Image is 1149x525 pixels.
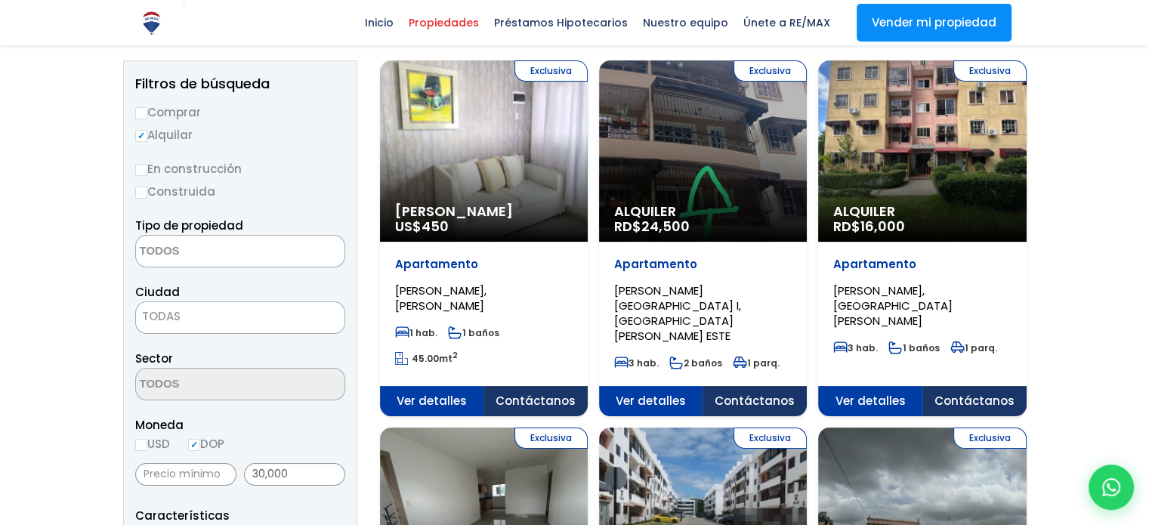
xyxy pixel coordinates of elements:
[953,428,1027,449] span: Exclusiva
[135,130,147,142] input: Alquilar
[138,10,165,36] img: Logo de REMAX
[395,204,573,219] span: [PERSON_NAME]
[135,76,345,91] h2: Filtros de búsqueda
[599,60,807,416] a: Exclusiva Alquiler RD$24,500 Apartamento [PERSON_NAME][GEOGRAPHIC_DATA] I, [GEOGRAPHIC_DATA][PERS...
[188,439,200,451] input: DOP
[448,326,499,339] span: 1 baños
[135,164,147,176] input: En construcción
[953,60,1027,82] span: Exclusiva
[142,308,181,324] span: TODAS
[833,341,878,354] span: 3 hab.
[395,257,573,272] p: Apartamento
[635,11,736,34] span: Nuestro equipo
[135,434,170,453] label: USD
[135,187,147,199] input: Construida
[818,386,922,416] span: Ver detalles
[486,11,635,34] span: Préstamos Hipotecarios
[395,217,449,236] span: US$
[641,217,690,236] span: 24,500
[135,506,345,525] p: Características
[833,257,1011,272] p: Apartamento
[514,60,588,82] span: Exclusiva
[703,386,807,416] span: Contáctanos
[734,428,807,449] span: Exclusiva
[380,386,484,416] span: Ver detalles
[614,357,659,369] span: 3 hab.
[599,386,703,416] span: Ver detalles
[736,11,838,34] span: Únete a RE/MAX
[733,357,780,369] span: 1 parq.
[135,125,345,144] label: Alquilar
[734,60,807,82] span: Exclusiva
[244,463,345,486] input: Precio máximo
[833,283,953,329] span: [PERSON_NAME], [GEOGRAPHIC_DATA][PERSON_NAME]
[514,428,588,449] span: Exclusiva
[380,60,588,416] a: Exclusiva [PERSON_NAME] US$450 Apartamento [PERSON_NAME], [PERSON_NAME] 1 hab. 1 baños 45.00mt2 V...
[188,434,224,453] label: DOP
[135,351,173,366] span: Sector
[136,236,283,268] textarea: Search
[452,350,458,361] sup: 2
[357,11,401,34] span: Inicio
[135,439,147,451] input: USD
[136,369,283,401] textarea: Search
[135,284,180,300] span: Ciudad
[401,11,486,34] span: Propiedades
[135,301,345,334] span: TODAS
[135,415,345,434] span: Moneda
[412,352,439,365] span: 45.00
[135,159,345,178] label: En construcción
[135,182,345,201] label: Construida
[614,257,792,272] p: Apartamento
[135,463,236,486] input: Precio mínimo
[614,283,741,344] span: [PERSON_NAME][GEOGRAPHIC_DATA] I, [GEOGRAPHIC_DATA][PERSON_NAME] ESTE
[135,107,147,119] input: Comprar
[135,103,345,122] label: Comprar
[922,386,1027,416] span: Contáctanos
[395,352,458,365] span: mt
[888,341,940,354] span: 1 baños
[614,204,792,219] span: Alquiler
[135,218,243,233] span: Tipo de propiedad
[833,217,905,236] span: RD$
[818,60,1026,416] a: Exclusiva Alquiler RD$16,000 Apartamento [PERSON_NAME], [GEOGRAPHIC_DATA][PERSON_NAME] 3 hab. 1 b...
[395,283,486,313] span: [PERSON_NAME], [PERSON_NAME]
[422,217,449,236] span: 450
[395,326,437,339] span: 1 hab.
[669,357,722,369] span: 2 baños
[136,306,344,327] span: TODAS
[483,386,588,416] span: Contáctanos
[857,4,1012,42] a: Vender mi propiedad
[950,341,997,354] span: 1 parq.
[614,217,690,236] span: RD$
[833,204,1011,219] span: Alquiler
[860,217,905,236] span: 16,000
